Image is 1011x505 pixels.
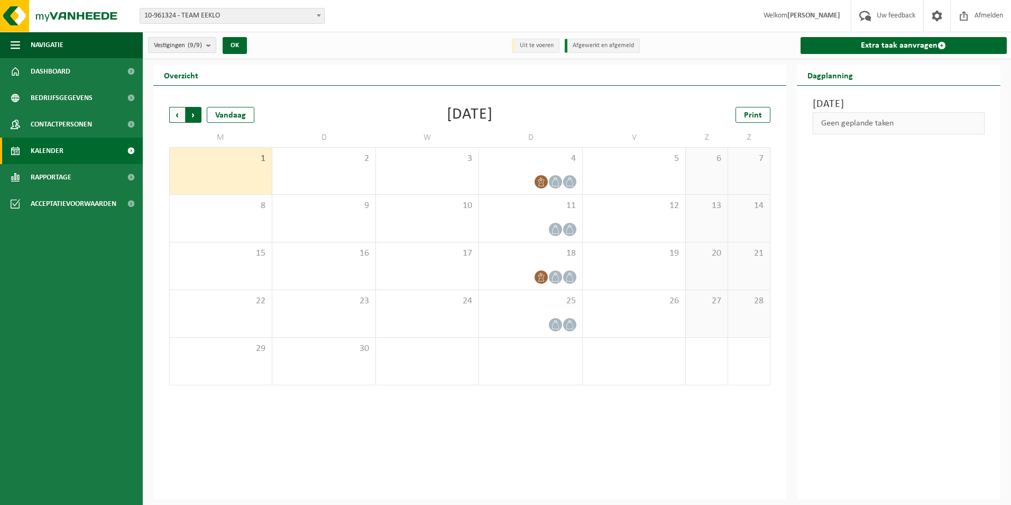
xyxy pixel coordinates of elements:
[565,39,640,53] li: Afgewerkt en afgemeld
[733,248,765,259] span: 21
[154,38,202,53] span: Vestigingen
[175,200,266,212] span: 8
[736,107,770,123] a: Print
[169,128,272,147] td: M
[31,191,116,217] span: Acceptatievoorwaarden
[691,153,722,165] span: 6
[153,65,209,85] h2: Overzicht
[278,248,370,259] span: 16
[484,248,576,259] span: 18
[31,111,92,138] span: Contactpersonen
[175,295,266,307] span: 22
[175,153,266,165] span: 1
[787,12,840,20] strong: [PERSON_NAME]
[31,32,63,58] span: Navigatie
[278,343,370,355] span: 30
[813,112,985,134] div: Geen geplande taken
[588,200,680,212] span: 12
[691,295,722,307] span: 27
[376,128,479,147] td: W
[733,200,765,212] span: 14
[381,200,473,212] span: 10
[733,153,765,165] span: 7
[278,200,370,212] span: 9
[588,295,680,307] span: 26
[381,295,473,307] span: 24
[31,58,70,85] span: Dashboard
[186,107,201,123] span: Volgende
[744,111,762,120] span: Print
[31,138,63,164] span: Kalender
[691,200,722,212] span: 13
[484,153,576,165] span: 4
[479,128,582,147] td: D
[31,85,93,111] span: Bedrijfsgegevens
[207,107,254,123] div: Vandaag
[733,295,765,307] span: 28
[797,65,863,85] h2: Dagplanning
[278,153,370,165] span: 2
[813,96,985,112] h3: [DATE]
[691,248,722,259] span: 20
[140,8,324,23] span: 10-961324 - TEAM EEKLO
[801,37,1007,54] a: Extra taak aanvragen
[148,37,216,53] button: Vestigingen(9/9)
[272,128,375,147] td: D
[140,8,325,24] span: 10-961324 - TEAM EEKLO
[447,107,493,123] div: [DATE]
[484,295,576,307] span: 25
[588,153,680,165] span: 5
[169,107,185,123] span: Vorige
[31,164,71,191] span: Rapportage
[381,153,473,165] span: 3
[686,128,728,147] td: Z
[512,39,559,53] li: Uit te voeren
[381,248,473,259] span: 17
[175,248,266,259] span: 15
[223,37,247,54] button: OK
[175,343,266,355] span: 29
[588,248,680,259] span: 19
[728,128,770,147] td: Z
[484,200,576,212] span: 11
[278,295,370,307] span: 23
[583,128,686,147] td: V
[188,42,202,49] count: (9/9)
